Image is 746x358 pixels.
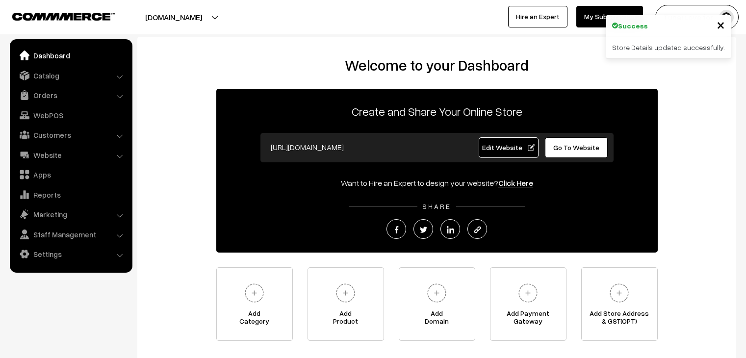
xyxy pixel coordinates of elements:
span: × [717,15,725,33]
a: Reports [12,186,129,204]
a: Hire an Expert [508,6,567,27]
a: AddProduct [308,267,384,341]
h2: Welcome to your Dashboard [147,56,726,74]
a: Add PaymentGateway [490,267,566,341]
span: Add Store Address & GST(OPT) [582,309,657,329]
a: Catalog [12,67,129,84]
button: Tunai Love for… [655,5,739,29]
a: AddDomain [399,267,475,341]
button: [DOMAIN_NAME] [111,5,236,29]
a: Click Here [498,178,533,188]
span: Add Payment Gateway [490,309,566,329]
strong: Success [618,21,648,31]
img: plus.svg [514,280,541,307]
a: COMMMERCE [12,10,98,22]
img: plus.svg [423,280,450,307]
img: plus.svg [606,280,633,307]
img: COMMMERCE [12,13,115,20]
span: Go To Website [553,143,599,152]
div: Want to Hire an Expert to design your website? [216,177,658,189]
a: My Subscription [576,6,643,27]
a: Add Store Address& GST(OPT) [581,267,658,341]
img: plus.svg [241,280,268,307]
a: Website [12,146,129,164]
a: Apps [12,166,129,183]
a: Go To Website [545,137,608,158]
span: SHARE [417,202,456,210]
a: Orders [12,86,129,104]
a: Customers [12,126,129,144]
a: Settings [12,245,129,263]
span: Add Domain [399,309,475,329]
img: plus.svg [332,280,359,307]
a: Dashboard [12,47,129,64]
img: user [719,10,734,25]
a: AddCategory [216,267,293,341]
a: WebPOS [12,106,129,124]
span: Edit Website [482,143,535,152]
p: Create and Share Your Online Store [216,102,658,120]
button: Close [717,17,725,32]
a: Staff Management [12,226,129,243]
a: Edit Website [479,137,539,158]
div: Store Details updated successfully. [606,36,731,58]
span: Add Category [217,309,292,329]
a: Marketing [12,205,129,223]
span: Add Product [308,309,384,329]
